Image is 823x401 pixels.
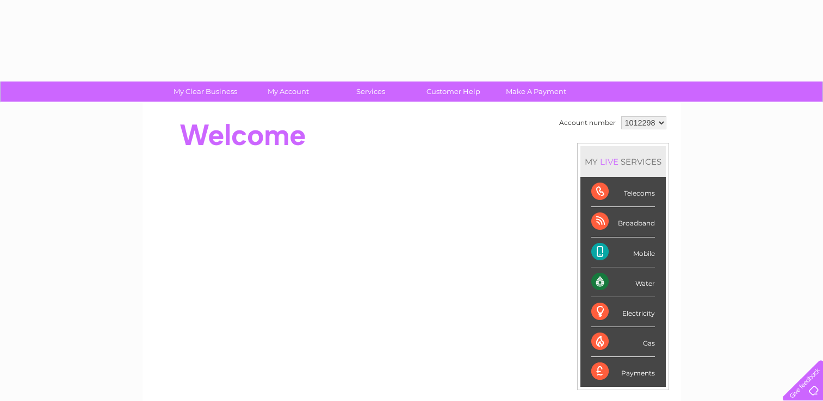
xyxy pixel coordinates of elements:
[243,82,333,102] a: My Account
[591,327,655,357] div: Gas
[326,82,416,102] a: Services
[598,156,621,167] div: LIVE
[556,114,618,132] td: Account number
[160,82,250,102] a: My Clear Business
[591,297,655,327] div: Electricity
[491,82,581,102] a: Make A Payment
[409,82,498,102] a: Customer Help
[591,357,655,386] div: Payments
[580,146,666,177] div: MY SERVICES
[591,207,655,237] div: Broadband
[591,177,655,207] div: Telecoms
[591,237,655,267] div: Mobile
[591,267,655,297] div: Water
